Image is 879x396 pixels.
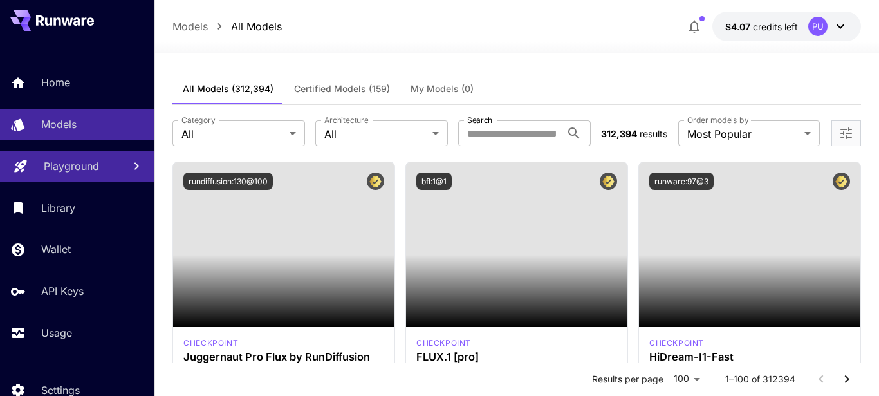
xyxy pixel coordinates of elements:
[687,115,748,126] label: Order models by
[416,173,452,190] button: bfl:1@1
[183,83,273,95] span: All Models (312,394)
[416,351,617,363] h3: FLUX.1 [pro]
[294,83,390,95] span: Certified Models (159)
[324,115,368,126] label: Architecture
[41,325,72,341] p: Usage
[231,19,282,34] a: All Models
[183,337,238,349] div: FLUX.1 D
[838,126,854,142] button: Open more filters
[834,366,860,392] button: Go to next page
[600,173,617,190] button: Certified Model – Vetted for best performance and includes a commercial license.
[649,337,704,349] p: checkpoint
[411,83,474,95] span: My Models (0)
[41,200,75,216] p: Library
[592,373,663,386] p: Results per page
[601,128,637,139] span: 312,394
[183,351,384,363] h3: Juggernaut Pro Flux by RunDiffusion
[324,126,427,142] span: All
[725,373,795,386] p: 1–100 of 312394
[833,173,850,190] button: Certified Model – Vetted for best performance and includes a commercial license.
[44,158,99,174] p: Playground
[649,337,704,349] div: HiDream Fast
[181,126,284,142] span: All
[808,17,828,36] div: PU
[416,337,471,349] div: fluxpro
[41,283,84,299] p: API Keys
[41,241,71,257] p: Wallet
[725,21,753,32] span: $4.07
[467,115,492,126] label: Search
[367,173,384,190] button: Certified Model – Vetted for best performance and includes a commercial license.
[41,75,70,90] p: Home
[172,19,208,34] a: Models
[41,117,77,132] p: Models
[649,351,850,363] h3: HiDream-I1-Fast
[183,173,273,190] button: rundiffusion:130@100
[687,126,799,142] span: Most Popular
[640,128,667,139] span: results
[753,21,798,32] span: credits left
[669,370,705,388] div: 100
[712,12,861,41] button: $4.06977PU
[416,337,471,349] p: checkpoint
[725,20,798,33] div: $4.06977
[649,173,714,190] button: runware:97@3
[181,115,216,126] label: Category
[183,337,238,349] p: checkpoint
[172,19,282,34] nav: breadcrumb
